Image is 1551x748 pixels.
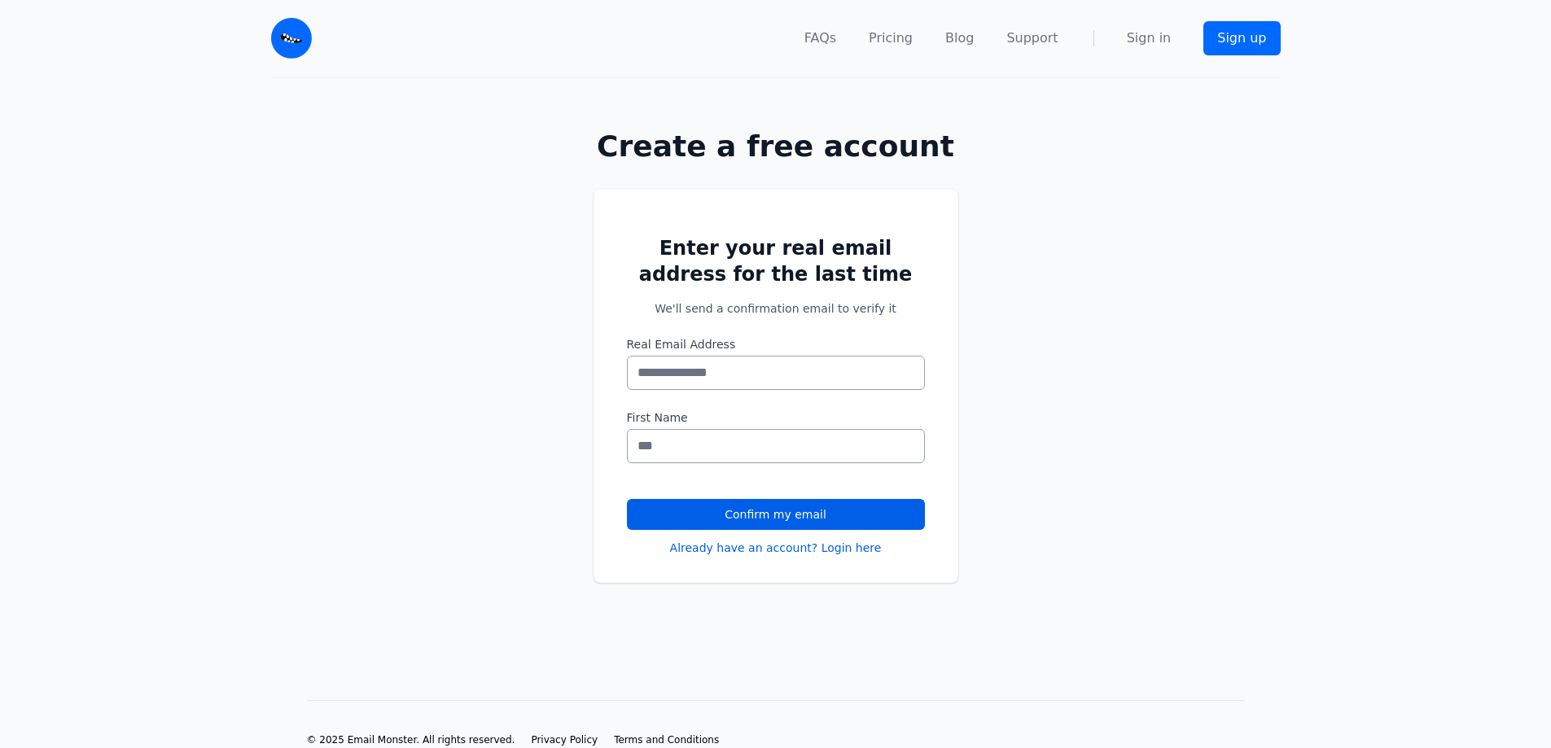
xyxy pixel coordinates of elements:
[627,300,925,317] p: We'll send a confirmation email to verify it
[670,540,882,556] a: Already have an account? Login here
[531,733,598,746] a: Privacy Policy
[627,409,925,426] label: First Name
[804,28,836,48] a: FAQs
[869,28,913,48] a: Pricing
[307,733,515,746] li: © 2025 Email Monster. All rights reserved.
[541,130,1010,163] h1: Create a free account
[531,734,598,746] span: Privacy Policy
[627,235,925,287] h2: Enter your real email address for the last time
[627,499,925,530] button: Confirm my email
[1006,28,1058,48] a: Support
[271,18,312,59] img: Email Monster
[945,28,974,48] a: Blog
[614,734,719,746] span: Terms and Conditions
[614,733,719,746] a: Terms and Conditions
[627,336,925,352] label: Real Email Address
[1203,21,1280,55] a: Sign up
[1127,28,1172,48] a: Sign in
